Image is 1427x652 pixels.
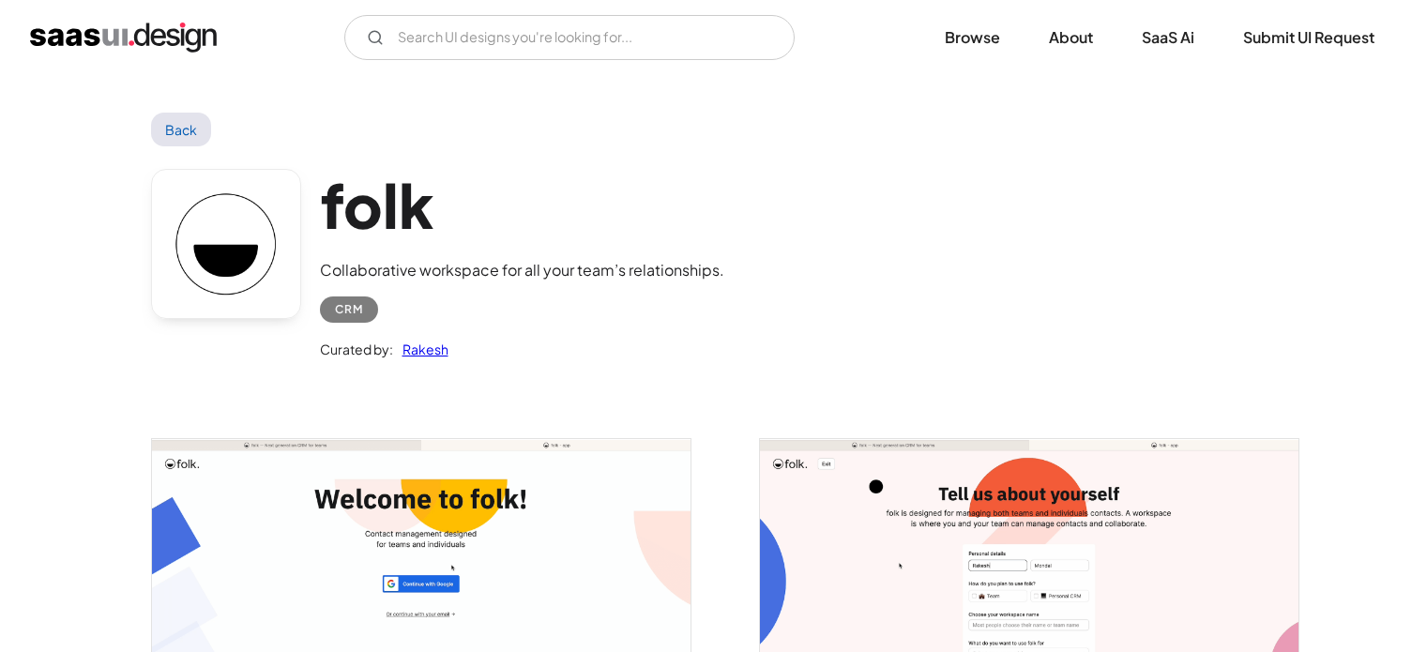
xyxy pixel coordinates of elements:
a: Browse [922,17,1023,58]
input: Search UI designs you're looking for... [344,15,795,60]
a: Back [151,113,212,146]
div: Curated by: [320,338,393,360]
a: home [30,23,217,53]
a: About [1026,17,1116,58]
h1: folk [320,169,724,241]
a: Rakesh [393,338,448,360]
div: CRM [335,298,363,321]
a: Submit UI Request [1221,17,1397,58]
form: Email Form [344,15,795,60]
a: SaaS Ai [1119,17,1217,58]
div: Collaborative workspace for all your team’s relationships. [320,259,724,281]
